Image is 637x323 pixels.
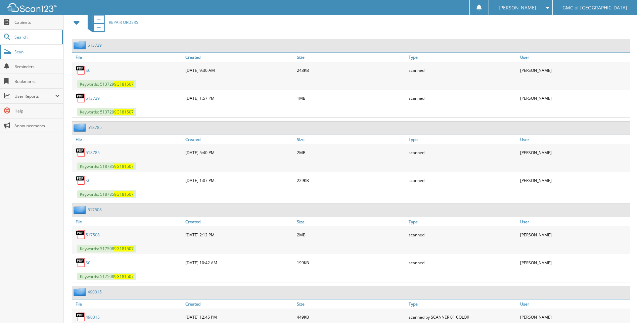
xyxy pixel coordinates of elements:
[74,288,88,296] img: folder2.png
[407,299,518,309] a: Type
[77,245,136,252] span: Keywords: 517508
[74,123,88,132] img: folder2.png
[295,299,407,309] a: Size
[72,135,184,144] a: File
[14,49,60,55] span: Scan
[114,81,134,87] span: 9G181507
[407,91,518,105] div: scanned
[86,95,100,101] a: 513729
[518,256,630,269] div: [PERSON_NAME]
[74,41,88,49] img: folder2.png
[88,207,102,213] a: 517508
[295,174,407,187] div: 229KB
[407,228,518,241] div: scanned
[77,80,136,88] span: Keywords: 513729
[407,217,518,226] a: Type
[114,274,134,279] span: 9G181507
[603,291,637,323] iframe: Chat Widget
[14,34,59,40] span: Search
[84,9,138,36] a: REPAIR ORDERS
[77,190,136,198] span: Keywords: 518785
[14,64,60,70] span: Reminders
[74,205,88,214] img: folder2.png
[76,258,86,268] img: PDF.png
[184,63,295,77] div: [DATE] 9:30 AM
[407,135,518,144] a: Type
[184,217,295,226] a: Created
[518,174,630,187] div: [PERSON_NAME]
[518,53,630,62] a: User
[72,53,184,62] a: File
[499,6,536,10] span: [PERSON_NAME]
[407,63,518,77] div: scanned
[88,125,102,130] a: 518785
[72,217,184,226] a: File
[407,174,518,187] div: scanned
[184,299,295,309] a: Created
[184,146,295,159] div: [DATE] 5:40 PM
[407,53,518,62] a: Type
[14,19,60,25] span: Cabinets
[407,256,518,269] div: scanned
[184,228,295,241] div: [DATE] 2:12 PM
[76,65,86,75] img: PDF.png
[518,228,630,241] div: [PERSON_NAME]
[109,19,138,25] span: REPAIR ORDERS
[77,108,136,116] span: Keywords: 513729
[295,53,407,62] a: Size
[295,228,407,241] div: 2MB
[72,299,184,309] a: File
[184,174,295,187] div: [DATE] 1:07 PM
[86,314,100,320] a: 490315
[77,273,136,280] span: Keywords: 517508
[295,91,407,105] div: 1MB
[76,93,86,103] img: PDF.png
[184,256,295,269] div: [DATE] 10:42 AM
[76,312,86,322] img: PDF.png
[76,230,86,240] img: PDF.png
[518,146,630,159] div: [PERSON_NAME]
[518,135,630,144] a: User
[518,91,630,105] div: [PERSON_NAME]
[184,53,295,62] a: Created
[86,150,100,155] a: 518785
[77,163,136,170] span: Keywords: 518785
[518,299,630,309] a: User
[295,256,407,269] div: 199KB
[114,246,134,251] span: 9G181507
[407,146,518,159] div: scanned
[88,289,102,295] a: 490315
[184,91,295,105] div: [DATE] 1:57 PM
[86,178,91,183] a: SC
[7,3,57,12] img: scan123-logo-white.svg
[562,6,627,10] span: GMC of [GEOGRAPHIC_DATA]
[14,108,60,114] span: Help
[86,67,91,73] a: SC
[114,109,134,115] span: 9G181507
[76,147,86,157] img: PDF.png
[86,232,100,238] a: 517508
[295,135,407,144] a: Size
[88,42,102,48] a: 513729
[184,135,295,144] a: Created
[76,175,86,185] img: PDF.png
[86,260,91,266] a: SC
[295,63,407,77] div: 243KB
[114,164,134,169] span: 9G181507
[295,146,407,159] div: 2MB
[295,217,407,226] a: Size
[14,79,60,84] span: Bookmarks
[114,191,134,197] span: 9G181507
[14,123,60,129] span: Announcements
[14,93,55,99] span: User Reports
[518,63,630,77] div: [PERSON_NAME]
[518,217,630,226] a: User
